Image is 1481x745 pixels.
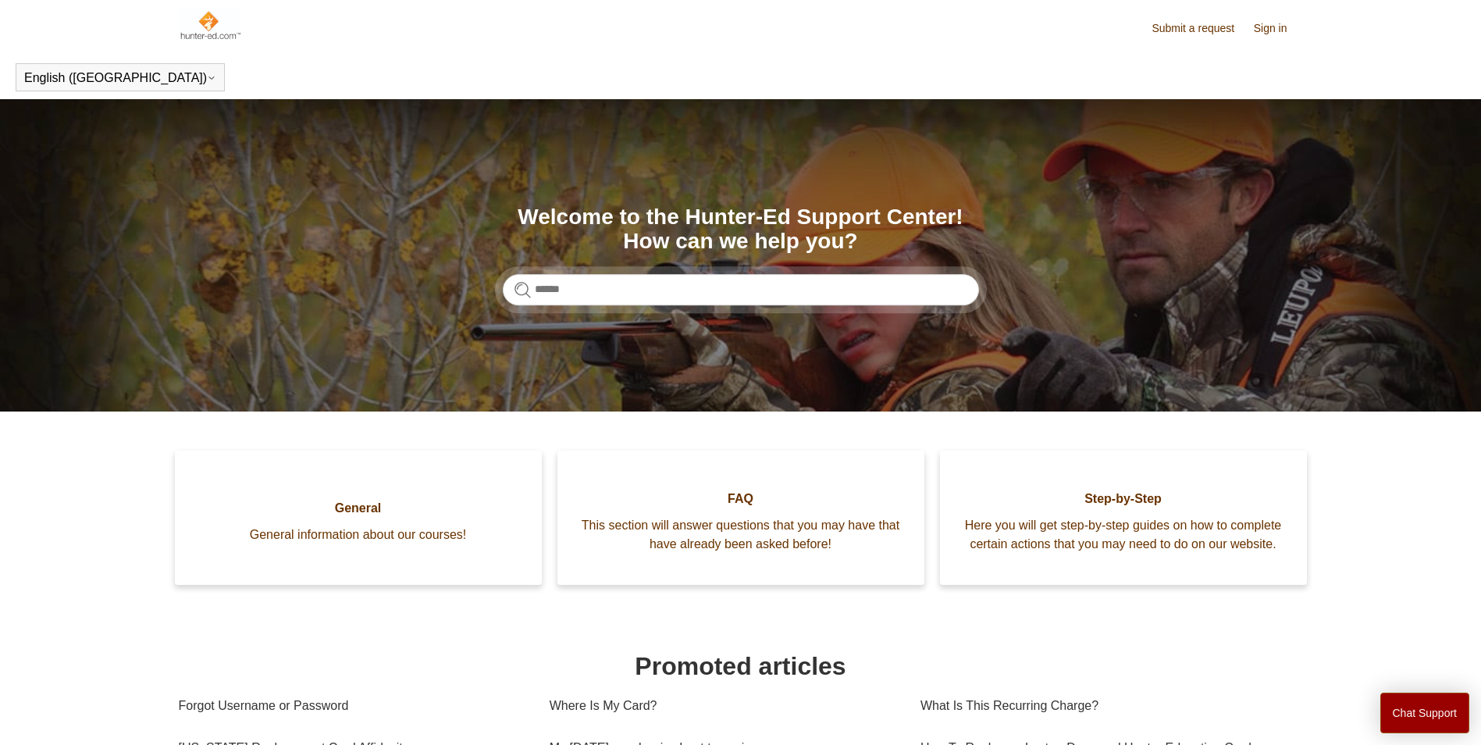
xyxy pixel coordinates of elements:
[198,526,518,544] span: General information about our courses!
[179,9,242,41] img: Hunter-Ed Help Center home page
[557,451,924,585] a: FAQ This section will answer questions that you may have that have already been asked before!
[503,205,979,254] h1: Welcome to the Hunter-Ed Support Center! How can we help you?
[503,274,979,305] input: Search
[963,490,1283,508] span: Step-by-Step
[1380,693,1470,733] button: Chat Support
[198,499,518,518] span: General
[550,685,897,727] a: Where Is My Card?
[920,685,1291,727] a: What Is This Recurring Charge?
[1254,20,1303,37] a: Sign in
[24,71,216,85] button: English ([GEOGRAPHIC_DATA])
[940,451,1307,585] a: Step-by-Step Here you will get step-by-step guides on how to complete certain actions that you ma...
[1152,20,1250,37] a: Submit a request
[963,516,1283,554] span: Here you will get step-by-step guides on how to complete certain actions that you may need to do ...
[179,685,526,727] a: Forgot Username or Password
[581,490,901,508] span: FAQ
[179,647,1303,685] h1: Promoted articles
[175,451,542,585] a: General General information about our courses!
[581,516,901,554] span: This section will answer questions that you may have that have already been asked before!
